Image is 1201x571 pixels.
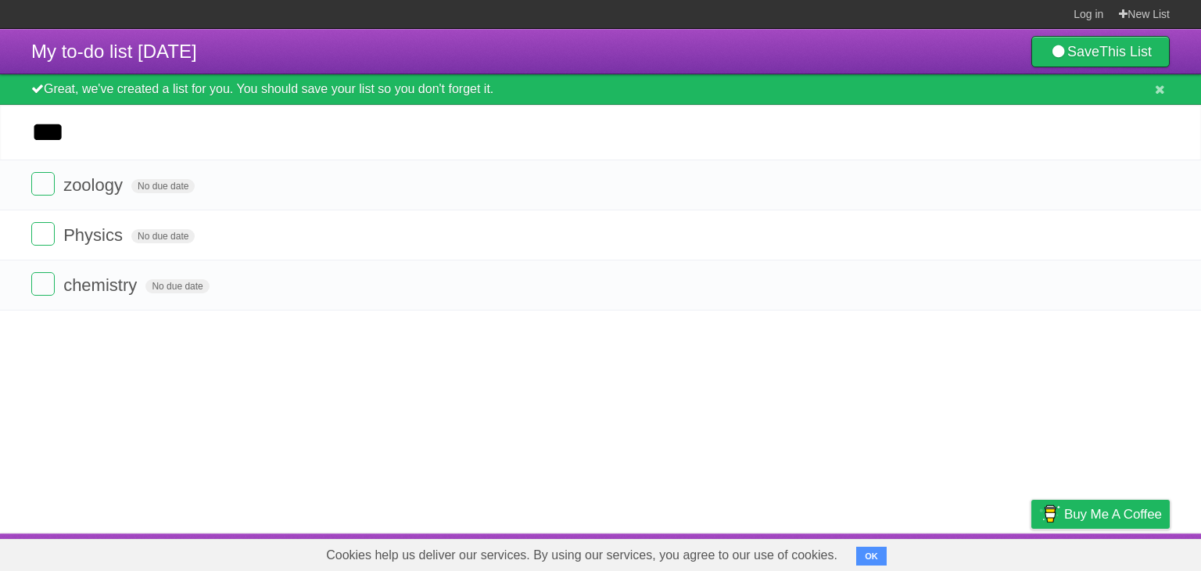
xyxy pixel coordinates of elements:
a: Privacy [1011,537,1052,567]
a: Suggest a feature [1071,537,1170,567]
span: My to-do list [DATE] [31,41,197,62]
b: This List [1099,44,1152,59]
a: Terms [958,537,992,567]
span: No due date [145,279,209,293]
a: About [823,537,856,567]
span: No due date [131,179,195,193]
span: Physics [63,225,127,245]
span: chemistry [63,275,141,295]
label: Done [31,272,55,296]
span: No due date [131,229,195,243]
a: SaveThis List [1031,36,1170,67]
span: zoology [63,175,127,195]
button: OK [856,547,887,566]
label: Done [31,222,55,246]
label: Done [31,172,55,196]
img: Buy me a coffee [1039,501,1060,527]
span: Buy me a coffee [1064,501,1162,528]
a: Buy me a coffee [1031,500,1170,529]
a: Developers [875,537,938,567]
span: Cookies help us deliver our services. By using our services, you agree to our use of cookies. [310,540,853,571]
